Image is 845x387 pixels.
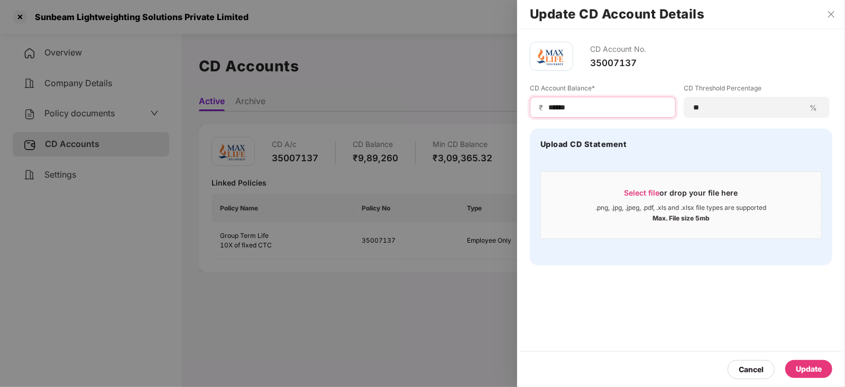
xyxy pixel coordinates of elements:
[824,10,839,19] button: Close
[530,84,676,97] label: CD Account Balance*
[530,8,832,20] h2: Update CD Account Details
[684,84,830,97] label: CD Threshold Percentage
[653,212,710,223] div: Max. File size 5mb
[539,103,547,113] span: ₹
[805,103,821,113] span: %
[739,364,764,375] div: Cancel
[540,139,627,150] h4: Upload CD Statement
[827,10,835,19] span: close
[624,188,738,204] div: or drop your file here
[590,57,646,69] div: 35007137
[624,188,660,197] span: Select file
[541,180,821,231] span: Select fileor drop your file here.png, .jpg, .jpeg, .pdf, .xls and .xlsx file types are supported...
[536,44,567,68] img: maxlife.png
[596,204,767,212] div: .png, .jpg, .jpeg, .pdf, .xls and .xlsx file types are supported
[796,363,822,375] div: Update
[590,42,646,57] div: CD Account No.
